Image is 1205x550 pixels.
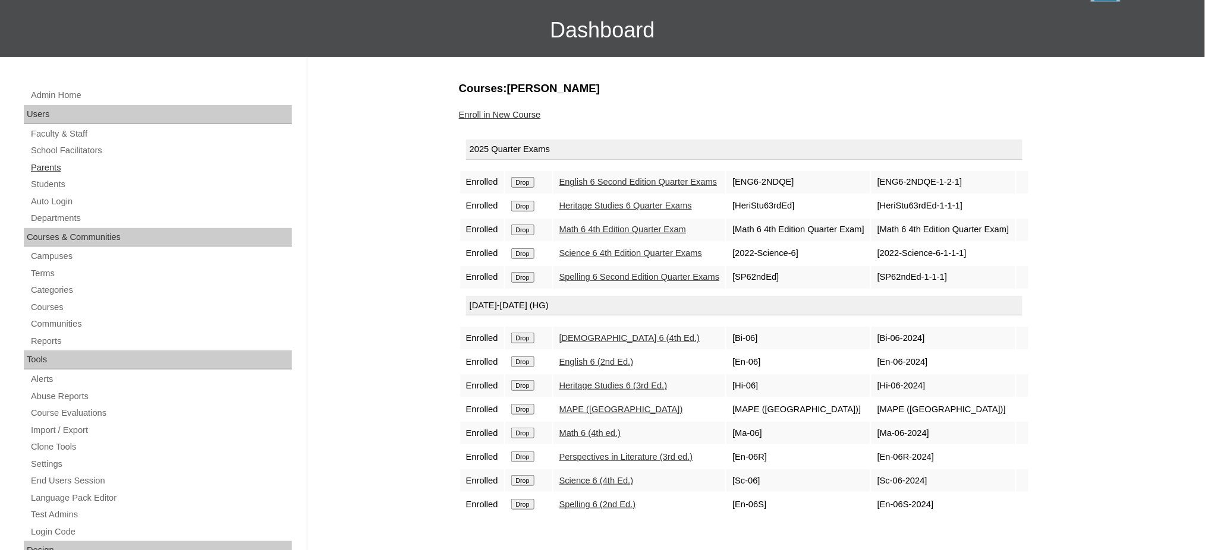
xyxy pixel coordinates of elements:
a: Math 6 (4th ed.) [559,428,621,438]
input: Drop [511,499,534,510]
a: Campuses [30,249,292,264]
input: Drop [511,272,534,283]
td: Enrolled [460,350,504,373]
td: [HeriStu63rdEd-1-1-1] [871,195,1015,217]
a: Heritage Studies 6 Quarter Exams [559,201,692,210]
a: End Users Session [30,473,292,488]
input: Drop [511,333,534,343]
a: Science 6 4th Edition Quarter Exams [559,248,702,258]
a: Departments [30,211,292,226]
td: [En-06S-2024] [871,493,1015,516]
td: Enrolled [460,171,504,194]
a: Students [30,177,292,192]
a: MAPE ([GEOGRAPHIC_DATA]) [559,404,683,414]
a: Login Code [30,524,292,539]
td: Enrolled [460,195,504,217]
h3: Courses:[PERSON_NAME] [459,81,1047,96]
input: Drop [511,225,534,235]
td: [Math 6 4th Edition Quarter Exam] [726,219,870,241]
td: [Sc-06-2024] [871,469,1015,492]
a: Perspectives in Literature (3rd ed.) [559,452,693,462]
td: [Hi-06-2024] [871,374,1015,397]
div: Courses & Communities [24,228,292,247]
a: Test Admins [30,507,292,522]
td: Enrolled [460,327,504,349]
input: Drop [511,451,534,462]
td: Enrolled [460,242,504,265]
td: [SP62ndEd] [726,266,870,289]
a: Math 6 4th Edition Quarter Exam [559,225,686,234]
input: Drop [511,404,534,415]
a: Auto Login [30,194,292,209]
td: Enrolled [460,493,504,516]
a: Spelling 6 (2nd Ed.) [559,500,636,509]
td: [Hi-06] [726,374,870,397]
div: Tools [24,350,292,369]
td: [Math 6 4th Edition Quarter Exam] [871,219,1015,241]
td: [MAPE ([GEOGRAPHIC_DATA])] [871,398,1015,421]
a: Clone Tools [30,440,292,454]
a: Communities [30,317,292,331]
a: Abuse Reports [30,389,292,404]
a: English 6 (2nd Ed.) [559,357,634,366]
a: School Facilitators [30,143,292,158]
td: [En-06R-2024] [871,445,1015,468]
td: [En-06-2024] [871,350,1015,373]
a: Language Pack Editor [30,491,292,505]
td: [SP62ndEd-1-1-1] [871,266,1015,289]
input: Drop [511,201,534,211]
a: Courses [30,300,292,315]
td: [MAPE ([GEOGRAPHIC_DATA])] [726,398,870,421]
a: Course Evaluations [30,406,292,421]
a: [DEMOGRAPHIC_DATA] 6 (4th Ed.) [559,333,700,343]
td: [En-06S] [726,493,870,516]
td: [En-06R] [726,445,870,468]
td: [2022-Science-6-1-1-1] [871,242,1015,265]
a: Enroll in New Course [459,110,541,119]
td: [Bi-06-2024] [871,327,1015,349]
a: Import / Export [30,423,292,438]
a: Admin Home [30,88,292,103]
td: [HeriStu63rdEd] [726,195,870,217]
div: 2025 Quarter Exams [466,140,1022,160]
td: Enrolled [460,266,504,289]
a: Terms [30,266,292,281]
td: [Ma-06-2024] [871,422,1015,444]
a: Alerts [30,372,292,387]
input: Drop [511,356,534,367]
a: Spelling 6 Second Edition Quarter Exams [559,272,720,282]
a: Parents [30,160,292,175]
td: [ENG6-2NDQE-1-2-1] [871,171,1015,194]
input: Drop [511,428,534,438]
input: Drop [511,177,534,188]
a: Faculty & Staff [30,127,292,141]
div: Users [24,105,292,124]
td: [ENG6-2NDQE] [726,171,870,194]
div: [DATE]-[DATE] (HG) [466,296,1022,316]
td: Enrolled [460,398,504,421]
a: Heritage Studies 6 (3rd Ed.) [559,381,668,390]
td: [Ma-06] [726,422,870,444]
td: [Bi-06] [726,327,870,349]
td: [En-06] [726,350,870,373]
td: [Sc-06] [726,469,870,492]
td: Enrolled [460,422,504,444]
a: Reports [30,334,292,349]
input: Drop [511,475,534,486]
td: Enrolled [460,219,504,241]
td: Enrolled [460,469,504,492]
a: Settings [30,457,292,472]
td: Enrolled [460,374,504,397]
a: Science 6 (4th Ed.) [559,476,634,485]
td: Enrolled [460,445,504,468]
input: Drop [511,380,534,391]
input: Drop [511,248,534,259]
a: Categories [30,283,292,298]
td: [2022-Science-6] [726,242,870,265]
h3: Dashboard [6,4,1199,57]
a: English 6 Second Edition Quarter Exams [559,177,718,187]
